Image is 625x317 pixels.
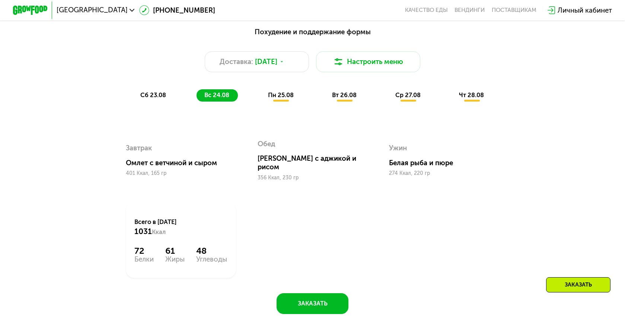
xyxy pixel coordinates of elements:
a: Вендинги [455,7,485,14]
span: 1031 [134,302,152,311]
div: поставщикам [492,7,536,14]
div: Обед [258,213,275,226]
a: Качество еды [405,7,448,14]
div: 401 Ккал, 165 гр [126,246,236,252]
div: 356 Ккал, 230 гр [258,250,367,256]
div: Всего в [DATE] [134,293,227,312]
span: Доставка: [220,57,253,67]
div: Завтрак [126,217,152,230]
a: [PHONE_NUMBER] [139,5,215,16]
span: ср 27.08 [395,92,421,99]
div: 274 Ккал, 220 гр [389,246,499,252]
span: вт 26.08 [332,92,357,99]
span: [DATE] [255,57,277,67]
span: вс 24.08 [204,92,229,99]
span: Ккал [152,304,166,311]
button: Настроить меню [316,51,420,72]
span: [GEOGRAPHIC_DATA] [57,7,128,14]
div: Ужин [389,217,407,230]
div: Омлет с ветчиной и сыром [126,234,243,242]
div: Личный кабинет [558,5,612,16]
div: Похудение и поддержание формы [55,26,570,37]
div: Заказать [546,277,610,292]
div: [PERSON_NAME] с аджикой и рисом [258,230,374,247]
span: чт 28.08 [459,92,484,99]
div: Белая рыба и пюре [389,234,506,242]
span: сб 23.08 [140,92,166,99]
span: пн 25.08 [268,92,294,99]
